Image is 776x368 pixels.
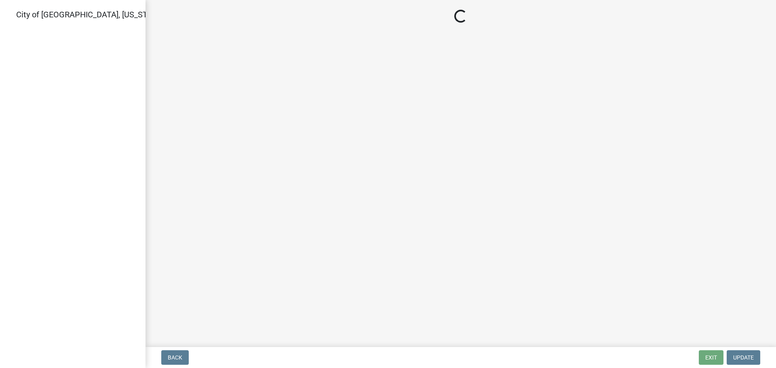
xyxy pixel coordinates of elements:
[699,350,723,365] button: Exit
[733,354,754,361] span: Update
[168,354,182,361] span: Back
[16,10,163,19] span: City of [GEOGRAPHIC_DATA], [US_STATE]
[161,350,189,365] button: Back
[727,350,760,365] button: Update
